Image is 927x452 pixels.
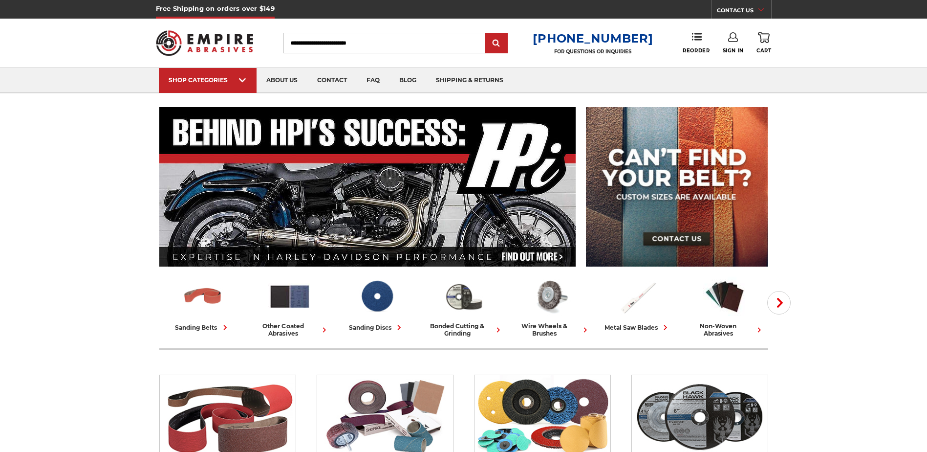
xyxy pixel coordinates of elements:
a: contact [307,68,357,93]
div: metal saw blades [604,322,670,333]
div: sanding discs [349,322,404,333]
a: Reorder [683,32,710,53]
img: Empire Abrasives [156,24,254,62]
img: Bonded Cutting & Grinding [442,275,485,317]
span: Sign In [723,47,744,54]
div: non-woven abrasives [685,322,764,337]
input: Submit [487,34,506,53]
img: Sanding Belts [181,275,224,317]
img: Metal Saw Blades [616,275,659,317]
div: bonded cutting & grinding [424,322,503,337]
span: Cart [756,47,771,54]
button: Next [767,291,791,315]
div: SHOP CATEGORIES [169,76,247,84]
div: other coated abrasives [250,322,329,337]
img: promo banner for custom belts. [586,107,768,267]
img: Non-woven Abrasives [703,275,746,317]
div: wire wheels & brushes [511,322,590,337]
a: shipping & returns [426,68,513,93]
a: metal saw blades [598,275,677,333]
img: Wire Wheels & Brushes [529,275,572,317]
a: [PHONE_NUMBER] [533,31,653,45]
a: blog [389,68,426,93]
a: Cart [756,32,771,54]
span: Reorder [683,47,710,54]
img: Sanding Discs [355,275,398,317]
a: about us [257,68,307,93]
a: sanding discs [337,275,416,333]
a: bonded cutting & grinding [424,275,503,337]
div: sanding belts [175,322,230,333]
a: faq [357,68,389,93]
img: Other Coated Abrasives [268,275,311,317]
p: FOR QUESTIONS OR INQUIRIES [533,48,653,55]
a: sanding belts [163,275,242,333]
a: wire wheels & brushes [511,275,590,337]
a: CONTACT US [717,5,771,19]
img: Banner for an interview featuring Horsepower Inc who makes Harley performance upgrades featured o... [159,107,576,267]
a: other coated abrasives [250,275,329,337]
a: non-woven abrasives [685,275,764,337]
